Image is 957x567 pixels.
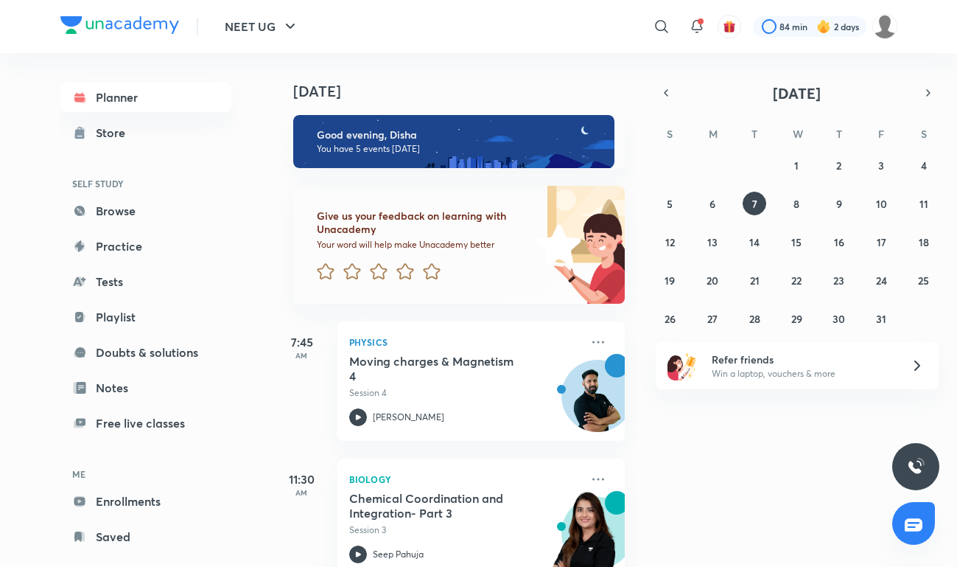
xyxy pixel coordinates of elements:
button: October 10, 2025 [869,192,893,215]
a: Enrollments [60,487,231,516]
button: October 15, 2025 [785,230,808,254]
abbr: October 27, 2025 [707,312,718,326]
abbr: October 4, 2025 [921,159,927,173]
h5: 11:30 [273,470,332,488]
abbr: October 20, 2025 [707,274,718,288]
h5: Chemical Coordination and Integration- Part 3 [349,491,533,521]
button: [DATE] [676,83,918,103]
button: October 23, 2025 [827,268,851,292]
p: AM [273,351,332,360]
button: October 17, 2025 [869,230,893,254]
abbr: October 12, 2025 [665,235,675,249]
a: Tests [60,267,231,296]
p: Session 3 [349,523,581,537]
abbr: October 5, 2025 [667,197,673,211]
h6: Good evening, Disha [317,128,601,142]
a: Playlist [60,302,231,332]
button: October 12, 2025 [658,230,681,254]
a: Store [60,118,231,147]
span: [DATE] [773,83,821,103]
button: October 27, 2025 [701,307,724,330]
abbr: Tuesday [751,127,757,141]
img: referral [667,351,697,380]
a: Saved [60,522,231,552]
abbr: October 31, 2025 [876,312,886,326]
button: October 25, 2025 [912,268,936,292]
button: October 13, 2025 [701,230,724,254]
a: Company Logo [60,16,179,38]
abbr: October 13, 2025 [707,235,718,249]
abbr: October 28, 2025 [749,312,760,326]
abbr: October 3, 2025 [878,159,884,173]
div: Store [96,124,134,142]
abbr: October 11, 2025 [919,197,928,211]
button: October 31, 2025 [869,307,893,330]
h6: Give us your feedback on learning with Unacademy [317,209,532,236]
abbr: October 29, 2025 [791,312,802,326]
p: Win a laptop, vouchers & more [712,367,893,380]
p: Seep Pahuja [373,548,424,561]
button: October 26, 2025 [658,307,681,330]
h5: Moving charges & Magnetism 4 [349,354,533,383]
button: October 8, 2025 [785,192,808,215]
abbr: October 26, 2025 [665,312,676,326]
button: October 4, 2025 [912,153,936,177]
button: October 11, 2025 [912,192,936,215]
p: Biology [349,470,581,488]
button: October 22, 2025 [785,268,808,292]
img: Company Logo [60,16,179,34]
abbr: October 15, 2025 [791,235,802,249]
abbr: October 2, 2025 [836,159,841,173]
button: October 3, 2025 [869,153,893,177]
abbr: Thursday [836,127,842,141]
img: streak [816,19,831,34]
abbr: October 22, 2025 [791,274,802,288]
button: October 1, 2025 [785,153,808,177]
abbr: October 16, 2025 [834,235,844,249]
abbr: October 30, 2025 [832,312,845,326]
abbr: October 23, 2025 [833,274,844,288]
abbr: Wednesday [793,127,803,141]
a: Free live classes [60,408,231,438]
button: October 7, 2025 [743,192,766,215]
button: October 5, 2025 [658,192,681,215]
button: October 2, 2025 [827,153,851,177]
abbr: October 9, 2025 [836,197,842,211]
abbr: October 6, 2025 [709,197,715,211]
button: October 14, 2025 [743,230,766,254]
button: October 6, 2025 [701,192,724,215]
img: Disha C [872,14,897,39]
img: avatar [723,20,736,33]
p: Session 4 [349,386,581,400]
button: October 20, 2025 [701,268,724,292]
abbr: October 10, 2025 [876,197,887,211]
button: NEET UG [216,12,308,41]
abbr: Friday [878,127,884,141]
p: Physics [349,333,581,351]
abbr: October 17, 2025 [877,235,886,249]
abbr: October 25, 2025 [918,274,929,288]
button: avatar [718,15,741,38]
h6: ME [60,462,231,487]
abbr: Saturday [921,127,927,141]
h6: Refer friends [712,352,893,367]
button: October 9, 2025 [827,192,851,215]
abbr: October 14, 2025 [749,235,760,249]
abbr: October 24, 2025 [876,274,887,288]
img: feedback_image [487,186,625,304]
button: October 21, 2025 [743,268,766,292]
abbr: October 7, 2025 [752,197,757,211]
button: October 19, 2025 [658,268,681,292]
p: You have 5 events [DATE] [317,143,601,155]
button: October 29, 2025 [785,307,808,330]
button: October 16, 2025 [827,230,851,254]
abbr: October 8, 2025 [793,197,799,211]
h5: 7:45 [273,333,332,351]
p: [PERSON_NAME] [373,411,444,424]
abbr: October 18, 2025 [919,235,929,249]
a: Planner [60,83,231,112]
button: October 30, 2025 [827,307,851,330]
abbr: October 21, 2025 [750,274,760,288]
abbr: Monday [709,127,718,141]
abbr: October 19, 2025 [665,274,675,288]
